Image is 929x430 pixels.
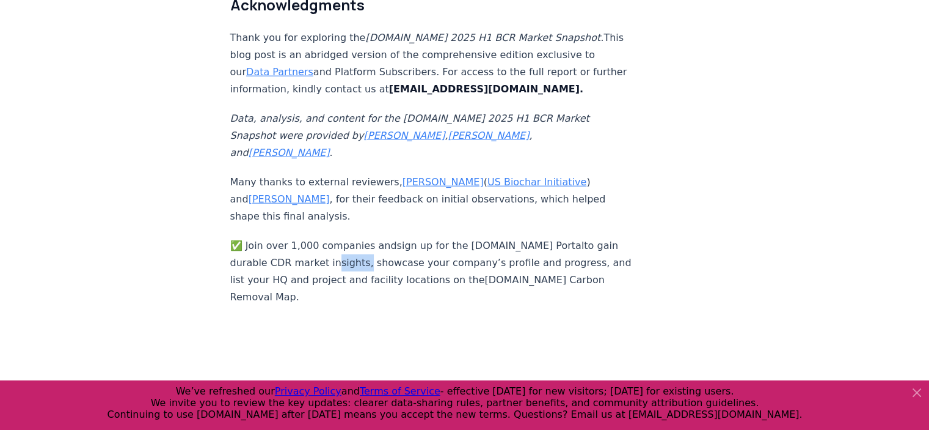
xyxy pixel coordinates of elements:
a: [PERSON_NAME] [249,147,330,158]
a: [PERSON_NAME] [403,176,484,188]
a: [PERSON_NAME] [249,193,330,205]
a: US Biochar Initiative [487,176,586,188]
span: sign up for the [DOMAIN_NAME] Portal [397,240,585,251]
span: [DOMAIN_NAME] Carbon Removal Map [230,274,605,303]
p: . [230,110,635,161]
em: Data, analysis, and content for the [DOMAIN_NAME] 2025 H1 BCR Market Snapshot were provided by , ... [230,113,589,158]
p: ✅ Join over 1,000 companies and to gain durable CDR market insights, showcase your company’s prof... [230,237,635,323]
strong: [EMAIL_ADDRESS][DOMAIN_NAME]. [389,83,583,95]
em: [DOMAIN_NAME] 2025 H1 BCR Market Snapshot. [365,32,603,43]
a: [PERSON_NAME] [363,130,445,141]
p: Thank you for exploring the This blog post is an abridged version of the comprehensive edition ex... [230,29,635,98]
a: Data Partners [246,66,313,78]
a: [PERSON_NAME] [448,130,529,141]
p: Many thanks to external reviewers, ( ) and , for their feedback on initial observations, which he... [230,174,635,225]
